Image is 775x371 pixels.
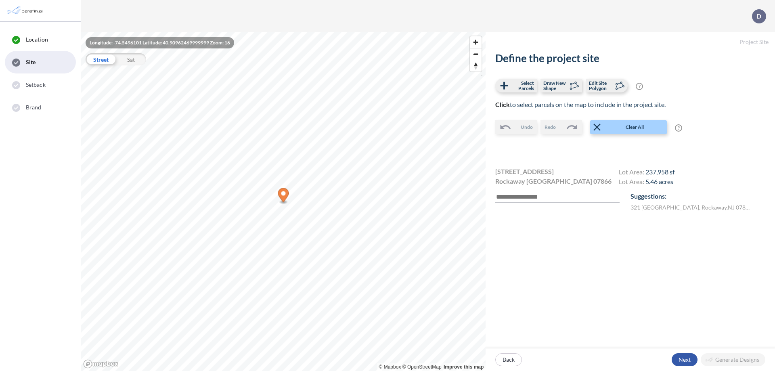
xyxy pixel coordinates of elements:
[675,124,682,132] span: ?
[495,353,522,366] button: Back
[495,167,554,176] span: [STREET_ADDRESS]
[470,60,482,71] button: Reset bearing to north
[486,32,775,52] h5: Project Site
[495,101,666,108] span: to select parcels on the map to include in the project site.
[510,80,534,91] span: Select Parcels
[26,36,48,44] span: Location
[619,168,674,178] h4: Lot Area:
[619,178,674,187] h4: Lot Area:
[495,176,612,186] span: Rockaway [GEOGRAPHIC_DATA] 07866
[503,356,515,364] p: Back
[756,13,761,20] p: D
[26,103,42,111] span: Brand
[81,32,486,371] canvas: Map
[495,120,537,134] button: Undo
[603,124,666,131] span: Clear All
[86,53,116,65] div: Street
[26,81,46,89] span: Setback
[83,359,119,369] a: Mapbox homepage
[86,37,234,48] div: Longitude: -74.5496101 Latitude: 40.90962469999999 Zoom: 16
[495,52,765,65] h2: Define the project site
[26,58,36,66] span: Site
[645,168,674,176] span: 237,958 sf
[470,48,482,60] button: Zoom out
[444,364,484,370] a: Improve this map
[540,120,582,134] button: Redo
[521,124,533,131] span: Undo
[590,120,667,134] button: Clear All
[470,36,482,48] button: Zoom in
[495,101,510,108] b: Click
[636,83,643,90] span: ?
[543,80,567,91] span: Draw New Shape
[672,353,697,366] button: Next
[630,191,765,201] p: Suggestions:
[402,364,442,370] a: OpenStreetMap
[278,188,289,205] div: Map marker
[630,203,752,212] label: 321 [GEOGRAPHIC_DATA] , Rockaway , NJ 07866 , US
[6,3,45,18] img: Parafin
[589,80,613,91] span: Edit Site Polygon
[116,53,146,65] div: Sat
[545,124,556,131] span: Redo
[645,178,673,185] span: 5.46 acres
[379,364,401,370] a: Mapbox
